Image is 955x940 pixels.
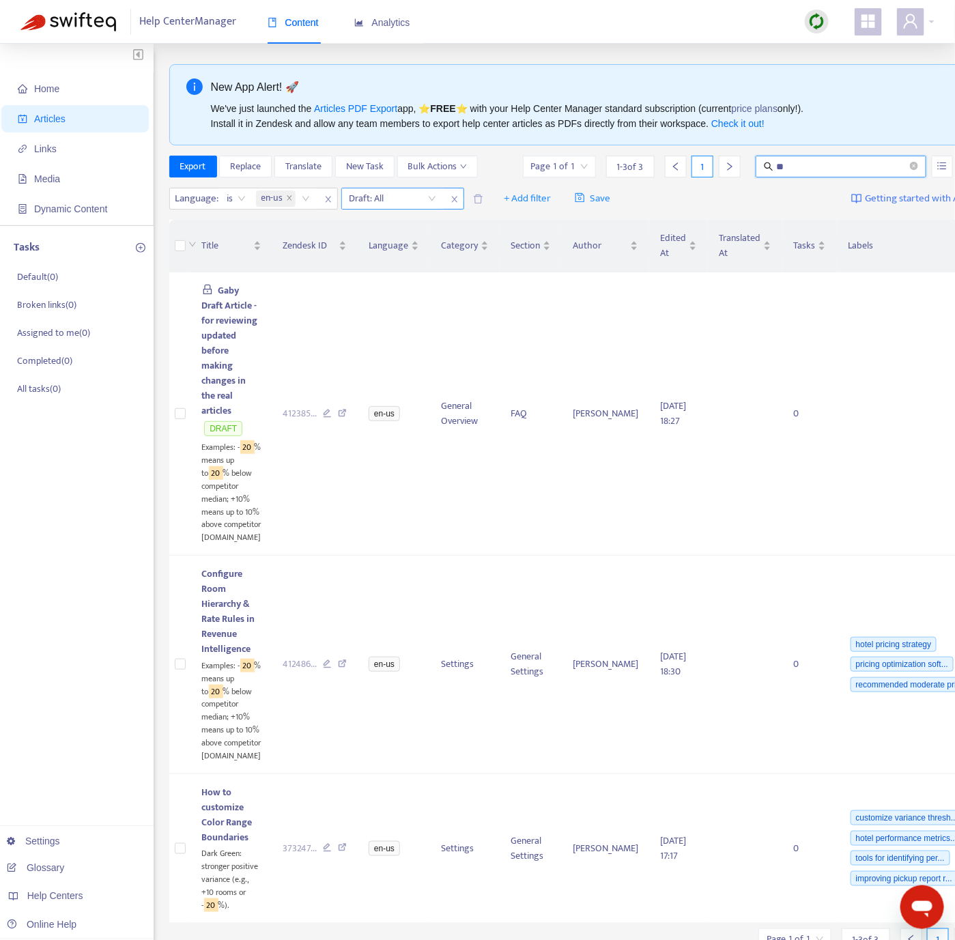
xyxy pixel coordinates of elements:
[851,851,950,866] span: tools for identifying per...
[573,238,627,253] span: Author
[202,566,255,657] span: Configure Room Hierarchy & Rate Rules in Revenue Intelligence
[494,188,561,210] button: + Add filter
[671,162,681,171] span: left
[430,556,500,774] td: Settings
[7,862,64,873] a: Glossary
[186,79,203,95] span: info-circle
[17,354,72,368] p: Completed ( 0 )
[209,466,223,480] sqkw: 20
[358,220,430,272] th: Language
[285,159,322,174] span: Translate
[219,156,272,177] button: Replace
[283,406,317,421] span: 412385 ...
[18,84,27,94] span: home
[500,220,562,272] th: Section
[851,657,954,672] span: pricing optimization soft...
[17,326,90,340] p: Assigned to me ( 0 )
[34,143,57,154] span: Links
[732,103,778,114] a: price plans
[441,238,478,253] span: Category
[319,191,337,208] span: close
[369,841,400,856] span: en-us
[782,774,837,924] td: 0
[27,890,83,901] span: Help Centers
[782,272,837,556] td: 0
[230,159,261,174] span: Replace
[202,238,251,253] span: Title
[504,190,551,207] span: + Add filter
[430,272,500,556] td: General Overview
[782,556,837,774] td: 0
[169,156,217,177] button: Export
[660,649,686,679] span: [DATE] 18:30
[397,156,478,177] button: Bulk Actionsdown
[408,159,467,174] span: Bulk Actions
[7,836,60,846] a: Settings
[711,118,765,129] a: Check it out!
[660,231,686,261] span: Edited At
[202,439,261,545] div: Examples: - % means up to % below competitor median; +10% means up to 10% above competitor [DOMAI...
[274,156,332,177] button: Translate
[14,240,40,256] p: Tasks
[34,113,66,124] span: Articles
[34,203,107,214] span: Dynamic Content
[202,284,213,295] span: lock
[649,220,708,272] th: Edited At
[240,440,255,454] sqkw: 20
[860,13,876,29] span: appstore
[369,238,408,253] span: Language
[202,657,261,763] div: Examples: - % means up to % below competitor median; +10% means up to 10% above competitor [DOMAI...
[565,188,621,210] button: saveSave
[562,220,649,272] th: Author
[268,18,277,27] span: book
[782,220,837,272] th: Tasks
[932,156,953,177] button: unordered-list
[136,243,145,253] span: plus-circle
[500,272,562,556] td: FAQ
[354,18,364,27] span: area-chart
[851,193,862,204] img: image-link
[473,194,483,204] span: delete
[764,162,773,171] span: search
[17,382,61,396] p: All tasks ( 0 )
[460,163,467,170] span: down
[725,162,735,171] span: right
[204,421,242,436] span: DRAFT
[18,144,27,154] span: link
[851,637,937,652] span: hotel pricing strategy
[20,12,116,31] img: Swifteq
[204,898,218,912] sqkw: 20
[692,156,713,177] div: 1
[900,885,944,929] iframe: Button to launch messaging window
[660,833,686,864] span: [DATE] 17:17
[369,406,400,421] span: en-us
[191,220,272,272] th: Title
[500,556,562,774] td: General Settings
[575,190,611,207] span: Save
[17,298,76,312] p: Broken links ( 0 )
[369,657,400,672] span: en-us
[17,270,58,284] p: Default ( 0 )
[335,156,395,177] button: New Task
[910,162,918,170] span: close-circle
[272,220,358,272] th: Zendesk ID
[793,238,815,253] span: Tasks
[719,231,760,261] span: Translated At
[446,191,464,208] span: close
[34,173,60,184] span: Media
[268,17,319,28] span: Content
[937,161,947,171] span: unordered-list
[34,83,59,94] span: Home
[209,685,223,698] sqkw: 20
[511,238,540,253] span: Section
[902,13,919,29] span: user
[617,160,644,174] span: 1 - 3 of 3
[286,195,293,203] span: close
[188,240,197,248] span: down
[430,103,455,114] b: FREE
[500,774,562,924] td: General Settings
[283,657,317,672] span: 412486 ...
[283,841,317,856] span: 373247 ...
[256,190,296,207] span: en-us
[283,238,337,253] span: Zendesk ID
